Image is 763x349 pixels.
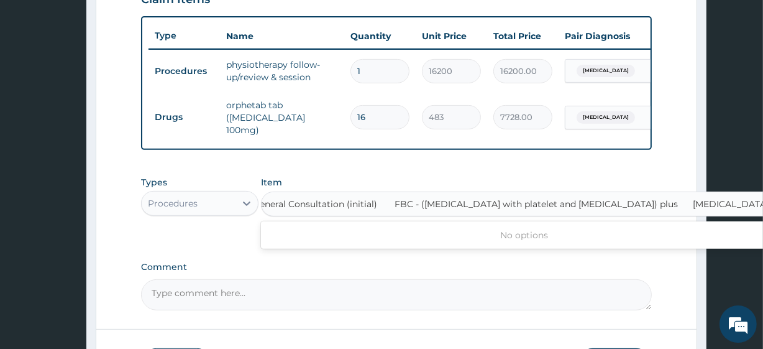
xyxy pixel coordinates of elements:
[220,24,344,49] th: Name
[261,176,282,188] label: Item
[416,24,487,49] th: Unit Price
[148,197,198,210] div: Procedures
[487,24,559,49] th: Total Price
[148,106,220,129] td: Drugs
[148,60,220,83] td: Procedures
[148,24,220,47] th: Type
[6,224,237,268] textarea: Type your message and hit 'Enter'
[65,70,209,86] div: Chat with us now
[559,24,695,49] th: Pair Diagnosis
[23,62,50,93] img: d_794563401_company_1708531726252_794563401
[344,24,416,49] th: Quantity
[72,99,171,225] span: We're online!
[204,6,234,36] div: Minimize live chat window
[577,111,635,124] span: [MEDICAL_DATA]
[141,262,651,272] label: Comment
[141,177,167,188] label: Types
[577,65,635,77] span: [MEDICAL_DATA]
[220,52,344,90] td: physiotherapy follow-up/review & session
[220,93,344,142] td: orphetab tab ([MEDICAL_DATA] 100mg)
